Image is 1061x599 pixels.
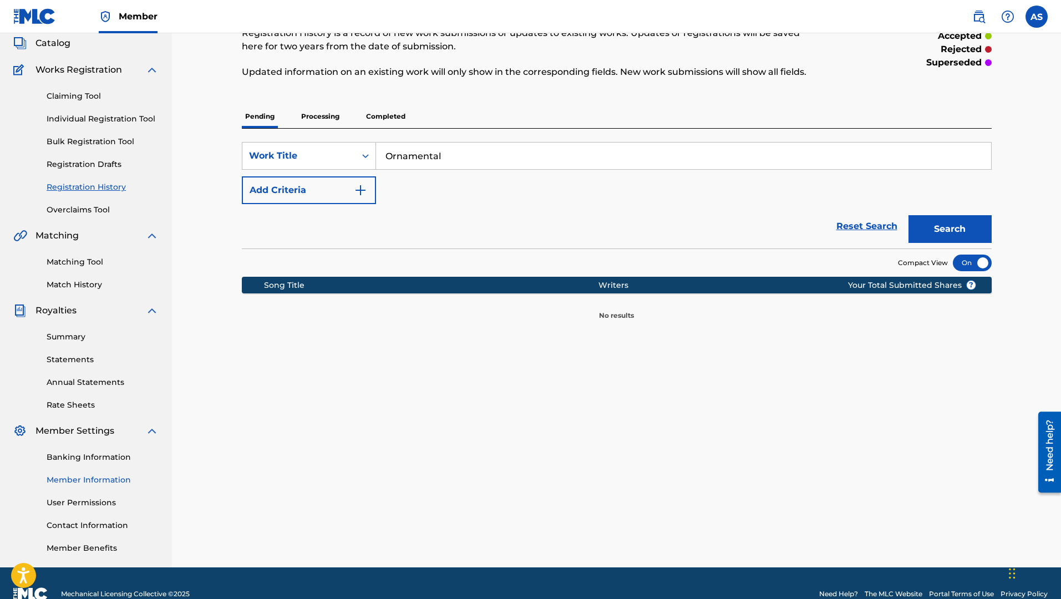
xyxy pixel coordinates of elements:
p: Processing [298,105,343,128]
img: search [972,10,986,23]
a: Registration History [47,181,159,193]
a: User Permissions [47,497,159,509]
a: Bulk Registration Tool [47,136,159,148]
a: Banking Information [47,451,159,463]
img: expand [145,63,159,77]
div: User Menu [1026,6,1048,28]
img: MLC Logo [13,8,56,24]
a: Rate Sheets [47,399,159,411]
a: Individual Registration Tool [47,113,159,125]
div: Work Title [249,149,349,163]
div: Drag [1009,557,1016,590]
button: Search [908,215,992,243]
p: Completed [363,105,409,128]
p: rejected [941,43,982,56]
button: Add Criteria [242,176,376,204]
a: Privacy Policy [1001,589,1048,599]
img: expand [145,304,159,317]
div: Writers [598,280,884,291]
div: Song Title [264,280,598,291]
a: Registration Drafts [47,159,159,170]
img: Royalties [13,304,27,317]
span: ? [967,281,976,290]
a: Need Help? [819,589,858,599]
img: help [1001,10,1014,23]
span: Works Registration [35,63,122,77]
span: Royalties [35,304,77,317]
p: Registration History is a record of new work submissions or updates to existing works. Updates or... [242,27,819,53]
img: expand [145,229,159,242]
a: Match History [47,279,159,291]
span: Member Settings [35,424,114,438]
span: Matching [35,229,79,242]
a: Annual Statements [47,377,159,388]
span: Your Total Submitted Shares [848,280,976,291]
a: Portal Terms of Use [929,589,994,599]
img: Matching [13,229,27,242]
a: Member Information [47,474,159,486]
p: No results [599,297,634,321]
a: Claiming Tool [47,90,159,102]
img: Works Registration [13,63,28,77]
img: 9d2ae6d4665cec9f34b9.svg [354,184,367,197]
img: Top Rightsholder [99,10,112,23]
a: Overclaims Tool [47,204,159,216]
p: Pending [242,105,278,128]
img: Catalog [13,37,27,50]
span: Member [119,10,158,23]
form: Search Form [242,142,992,248]
img: expand [145,424,159,438]
iframe: Resource Center [1030,408,1061,497]
a: Contact Information [47,520,159,531]
iframe: Chat Widget [1006,546,1061,599]
a: Public Search [968,6,990,28]
a: The MLC Website [865,589,922,599]
span: Catalog [35,37,70,50]
a: Matching Tool [47,256,159,268]
a: Reset Search [831,214,903,238]
a: Member Benefits [47,542,159,554]
div: Help [997,6,1019,28]
span: Mechanical Licensing Collective © 2025 [61,589,190,599]
p: superseded [926,56,982,69]
p: Updated information on an existing work will only show in the corresponding fields. New work subm... [242,65,819,79]
a: Statements [47,354,159,366]
a: Summary [47,331,159,343]
img: Member Settings [13,424,27,438]
a: CatalogCatalog [13,37,70,50]
span: Compact View [898,258,948,268]
p: accepted [938,29,982,43]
